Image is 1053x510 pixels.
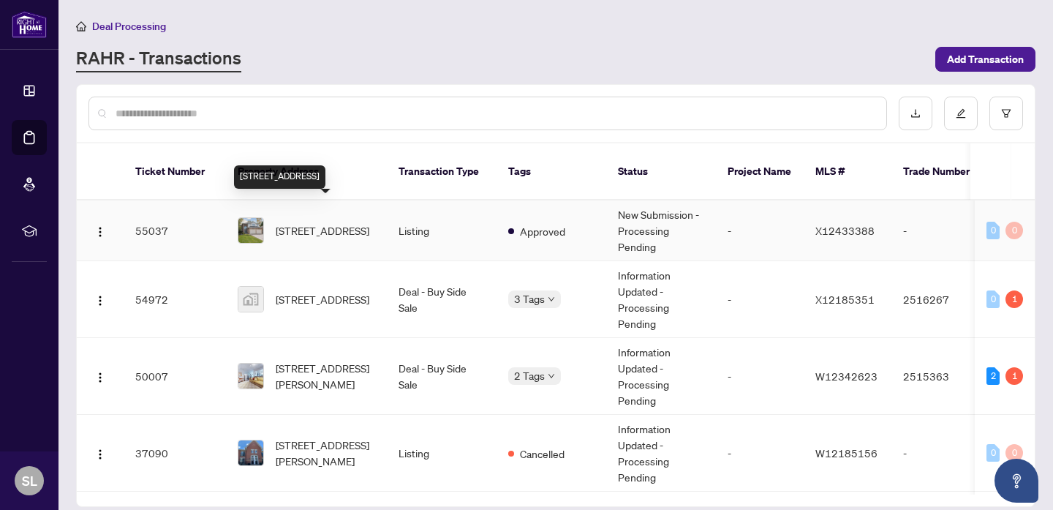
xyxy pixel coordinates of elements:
th: Tags [497,143,606,200]
img: Logo [94,295,106,307]
button: Logo [88,288,112,311]
span: [STREET_ADDRESS] [276,222,369,239]
td: - [716,415,804,492]
img: Logo [94,226,106,238]
span: SL [22,470,37,491]
span: home [76,21,86,31]
td: Information Updated - Processing Pending [606,415,716,492]
th: Trade Number [891,143,994,200]
div: 0 [1005,444,1023,462]
img: thumbnail-img [238,440,263,465]
span: [STREET_ADDRESS][PERSON_NAME] [276,360,375,392]
td: - [716,200,804,261]
th: Ticket Number [124,143,226,200]
td: 54972 [124,261,226,338]
img: thumbnail-img [238,364,263,389]
td: 2515363 [891,338,994,415]
span: X12433388 [815,224,875,237]
div: 0 [986,444,1000,462]
td: Deal - Buy Side Sale [387,261,497,338]
td: Information Updated - Processing Pending [606,261,716,338]
span: 2 Tags [514,367,545,384]
span: Deal Processing [92,20,166,33]
img: thumbnail-img [238,218,263,243]
td: 50007 [124,338,226,415]
a: RAHR - Transactions [76,46,241,72]
th: Transaction Type [387,143,497,200]
span: Add Transaction [947,48,1024,71]
th: Project Name [716,143,804,200]
span: filter [1001,108,1011,119]
span: down [548,372,555,380]
td: Deal - Buy Side Sale [387,338,497,415]
th: MLS # [804,143,891,200]
img: Logo [94,372,106,383]
span: [STREET_ADDRESS][PERSON_NAME] [276,437,375,469]
button: Add Transaction [935,47,1035,72]
span: X12185351 [815,293,875,306]
td: Listing [387,415,497,492]
span: down [548,296,555,303]
div: 1 [1005,367,1023,385]
td: 55037 [124,200,226,261]
button: Logo [88,441,112,465]
td: Listing [387,200,497,261]
td: - [716,338,804,415]
td: New Submission - Processing Pending [606,200,716,261]
button: Logo [88,364,112,388]
span: Approved [520,223,565,239]
div: 1 [1005,290,1023,308]
span: 3 Tags [514,290,545,307]
th: Status [606,143,716,200]
button: filter [989,97,1023,130]
td: - [891,415,994,492]
button: download [899,97,932,130]
button: Logo [88,219,112,242]
th: Property Address [226,143,387,200]
td: - [891,200,994,261]
td: 2516267 [891,261,994,338]
div: 0 [986,222,1000,239]
span: download [910,108,921,119]
div: [STREET_ADDRESS] [234,165,325,189]
div: 0 [986,290,1000,308]
img: Logo [94,449,106,460]
button: edit [944,97,978,130]
span: W12342623 [815,370,877,383]
img: logo [12,11,47,38]
div: 0 [1005,222,1023,239]
td: - [716,261,804,338]
div: 2 [986,367,1000,385]
span: edit [956,108,966,119]
span: W12185156 [815,446,877,460]
span: Cancelled [520,446,565,462]
td: 37090 [124,415,226,492]
td: Information Updated - Processing Pending [606,338,716,415]
span: [STREET_ADDRESS] [276,291,369,307]
img: thumbnail-img [238,287,263,312]
button: Open asap [994,459,1038,503]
